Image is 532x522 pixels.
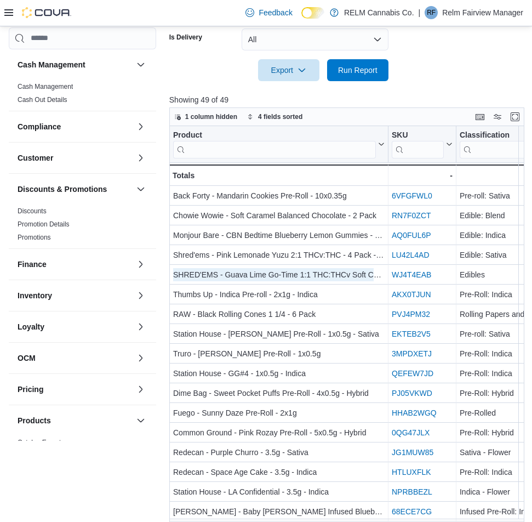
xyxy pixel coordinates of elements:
div: SKU URL [392,130,444,158]
p: Showing 49 of 49 [169,94,528,105]
div: Common Ground - Pink Rozay Pre-Roll - 5x0.5g - Hybrid [173,426,385,439]
div: Redecan - Purple Churro - 3.5g - Sativa [173,446,385,459]
div: - [392,169,453,182]
button: Customer [18,152,132,163]
a: NPRBBEZL [392,487,432,496]
a: 3MPDXETJ [392,349,432,358]
a: Feedback [241,2,296,24]
button: Compliance [134,120,147,133]
a: Cash Out Details [18,96,67,104]
button: Product [173,130,385,158]
h3: Inventory [18,290,52,301]
a: AQ0FUL6P [392,231,431,240]
button: Compliance [18,121,132,132]
span: Feedback [259,7,292,18]
div: [PERSON_NAME] - Baby [PERSON_NAME] Infused Blueberry Kush Pre-Roll - 3x0.5g - Indica [173,505,385,518]
button: 1 column hidden [170,110,242,123]
h3: Discounts & Promotions [18,184,107,195]
div: Product [173,130,376,140]
h3: Loyalty [18,321,44,332]
button: OCM [18,353,132,364]
button: Keyboard shortcuts [473,110,487,123]
button: Discounts & Promotions [18,184,132,195]
div: Station House - [PERSON_NAME] Pre-Roll - 1x0.5g - Sativa [173,327,385,341]
span: Discounts [18,207,47,215]
a: PVJ4PM32 [392,310,430,319]
div: Station House - LA Confidential - 3.5g - Indica [173,485,385,498]
h3: Compliance [18,121,61,132]
div: Thumbs Up - Indica Pre-roll - 2x1g - Indica [173,288,385,301]
input: Dark Mode [301,7,324,19]
button: Cash Management [18,59,132,70]
p: | [419,6,421,19]
p: Relm Fairview Manager [442,6,523,19]
div: Cash Management [9,80,156,111]
span: Run Report [338,65,377,76]
a: EKTEB2V5 [392,330,431,338]
a: RN7F0ZCT [392,211,431,220]
a: JG1MUW85 [392,448,433,457]
span: 4 fields sorted [258,112,302,121]
button: Finance [134,258,147,271]
a: QEFEW7JD [392,369,433,378]
div: Dime Bag - Sweet Pocket Puffs Pre-Roll - 4x0.5g - Hybrid [173,387,385,400]
div: Station House - GG#4 - 1x0.5g - Indica [173,367,385,380]
span: Cash Management [18,82,73,91]
a: Cash Management [18,83,73,90]
span: Cash Out Details [18,95,67,104]
a: 6VFGFWL0 [392,191,432,200]
button: Products [134,414,147,427]
a: Catalog Export [18,439,61,446]
h3: Cash Management [18,59,85,70]
a: HHAB2WGQ [392,408,437,417]
a: AKX0TJUN [392,290,431,299]
a: WJ4T4EAB [392,270,431,279]
a: Promotions [18,234,51,241]
div: SKU [392,130,444,140]
a: Promotion Details [18,220,70,228]
h3: OCM [18,353,36,364]
span: 1 column hidden [185,112,237,121]
div: Shred'ems - Pink Lemonade Yuzu 2:1 THCv:THC - 4 Pack - Sativa [173,248,385,262]
div: Products [9,436,156,467]
button: Cash Management [134,58,147,71]
button: Products [18,415,132,426]
span: Promotions [18,233,51,242]
h3: Finance [18,259,47,270]
a: PJ05VKWD [392,389,432,398]
button: SKU [392,130,453,158]
span: Catalog Export [18,438,61,447]
button: Inventory [134,289,147,302]
button: Pricing [18,384,132,395]
button: All [242,29,388,50]
a: 68ECE7CG [392,507,432,516]
div: Monjour Bare - CBN Bedtime Blueberry Lemon Gummies - 4 Pack - Indica [173,229,385,242]
h3: Customer [18,152,53,163]
div: SHRED'EMS - Guava Lime Go-Time 1:1 THC:THCv Soft Chews - 4 Pack - Sativa [173,268,385,281]
div: Fuego - Sunny Daze Pre-Roll - 2x1g [173,406,385,419]
button: Display options [491,110,504,123]
div: Product [173,130,376,158]
button: 4 fields sorted [243,110,307,123]
div: Back Forty - Mandarin Cookies Pre-Roll - 10x0.35g [173,189,385,202]
div: Discounts & Promotions [9,205,156,248]
span: Promotion Details [18,220,70,229]
div: Truro - [PERSON_NAME] Pre-Roll - 1x0.5g [173,347,385,360]
h3: Pricing [18,384,43,395]
button: Customer [134,151,147,164]
button: OCM [134,351,147,365]
a: 0QG47JLX [392,428,430,437]
div: Redecan - Space Age Cake - 3.5g - Indica [173,466,385,479]
div: Relm Fairview Manager [425,6,438,19]
h3: Products [18,415,51,426]
button: Discounts & Promotions [134,183,147,196]
a: LU42L4AD [392,251,430,259]
button: Pricing [134,383,147,396]
button: Loyalty [134,320,147,333]
button: Loyalty [18,321,132,332]
span: RF [427,6,436,19]
img: Cova [22,7,71,18]
button: Inventory [18,290,132,301]
button: Run Report [327,59,388,81]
